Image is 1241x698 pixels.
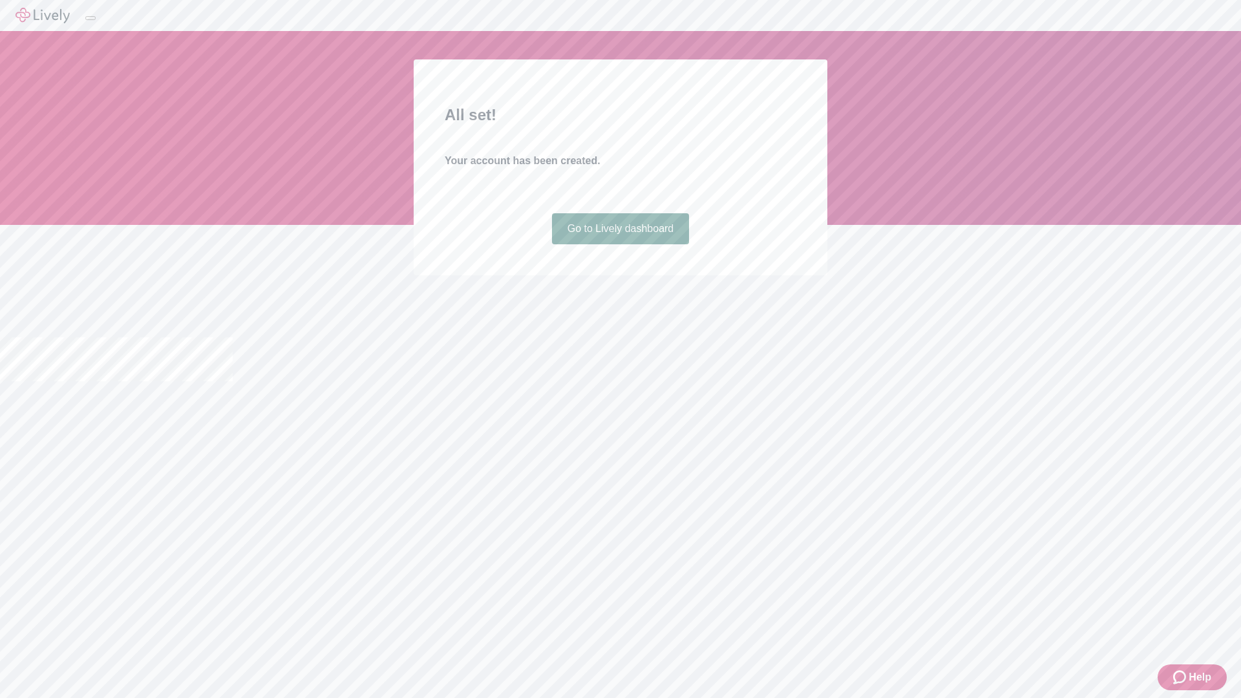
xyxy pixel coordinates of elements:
[552,213,690,244] a: Go to Lively dashboard
[445,153,796,169] h4: Your account has been created.
[1173,670,1189,685] svg: Zendesk support icon
[1158,664,1227,690] button: Zendesk support iconHelp
[16,8,70,23] img: Lively
[85,16,96,20] button: Log out
[445,103,796,127] h2: All set!
[1189,670,1211,685] span: Help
